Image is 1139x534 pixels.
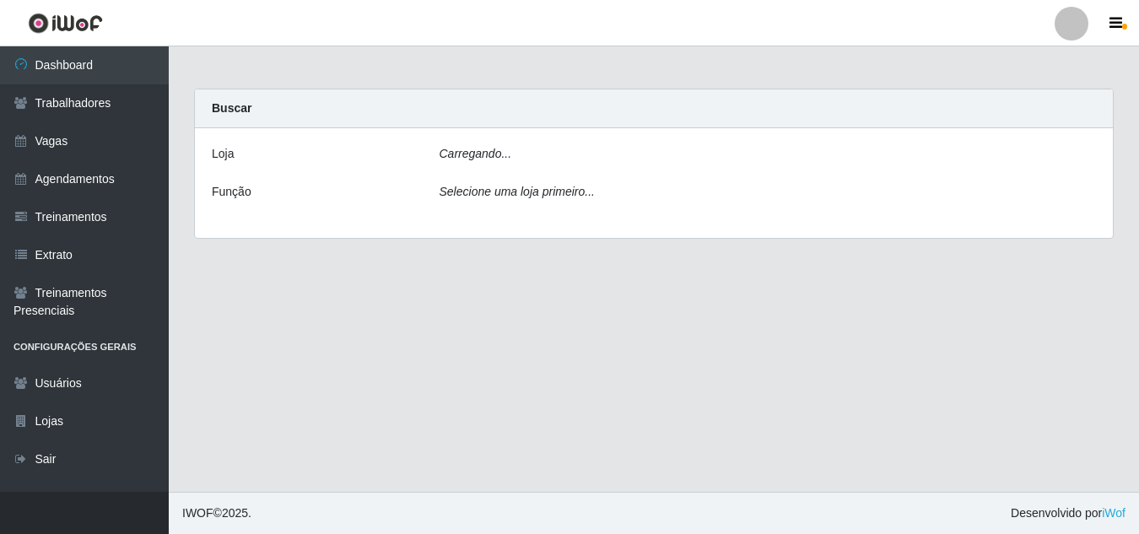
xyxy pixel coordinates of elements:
img: CoreUI Logo [28,13,103,34]
i: Selecione uma loja primeiro... [440,185,595,198]
strong: Buscar [212,101,251,115]
label: Loja [212,145,234,163]
a: iWof [1102,506,1126,520]
span: © 2025 . [182,504,251,522]
span: Desenvolvido por [1011,504,1126,522]
label: Função [212,183,251,201]
span: IWOF [182,506,213,520]
i: Carregando... [440,147,512,160]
